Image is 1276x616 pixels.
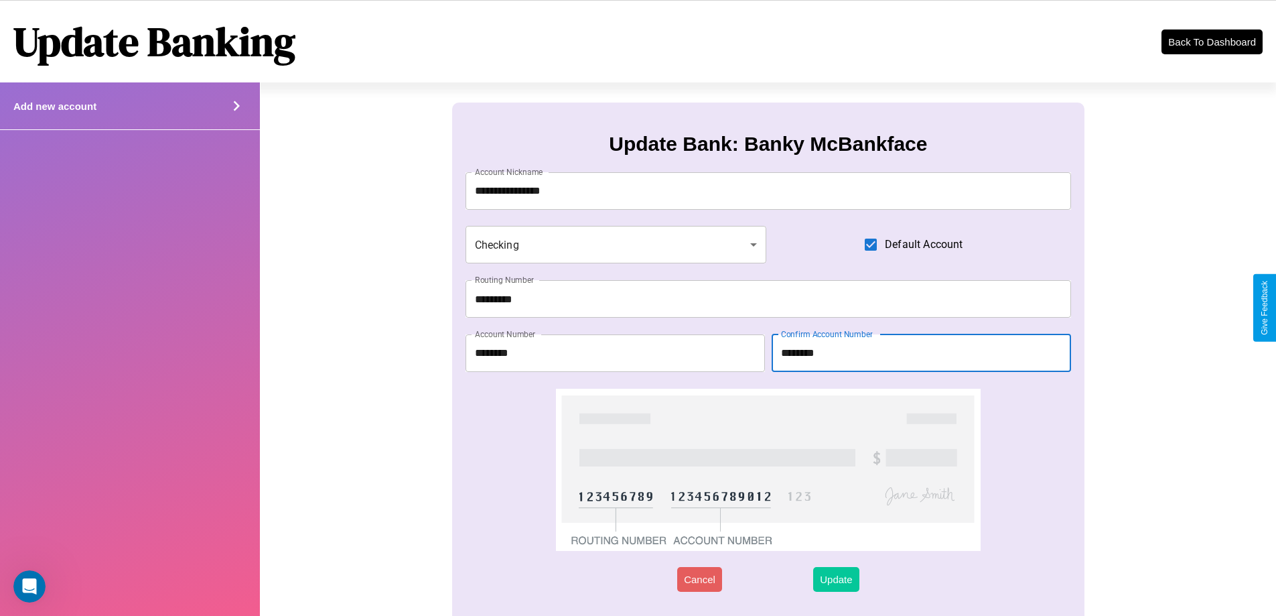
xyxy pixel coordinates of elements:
label: Account Nickname [475,166,543,178]
label: Account Number [475,328,535,340]
div: Checking [466,226,767,263]
button: Back To Dashboard [1161,29,1263,54]
h4: Add new account [13,101,96,112]
label: Routing Number [475,274,534,286]
button: Cancel [677,567,722,592]
span: Default Account [885,237,963,253]
h1: Update Banking [13,14,295,69]
iframe: Intercom live chat [13,570,46,603]
button: Update [813,567,859,592]
label: Confirm Account Number [781,328,873,340]
img: check [556,389,980,551]
div: Give Feedback [1260,281,1269,335]
h3: Update Bank: Banky McBankface [609,133,927,156]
